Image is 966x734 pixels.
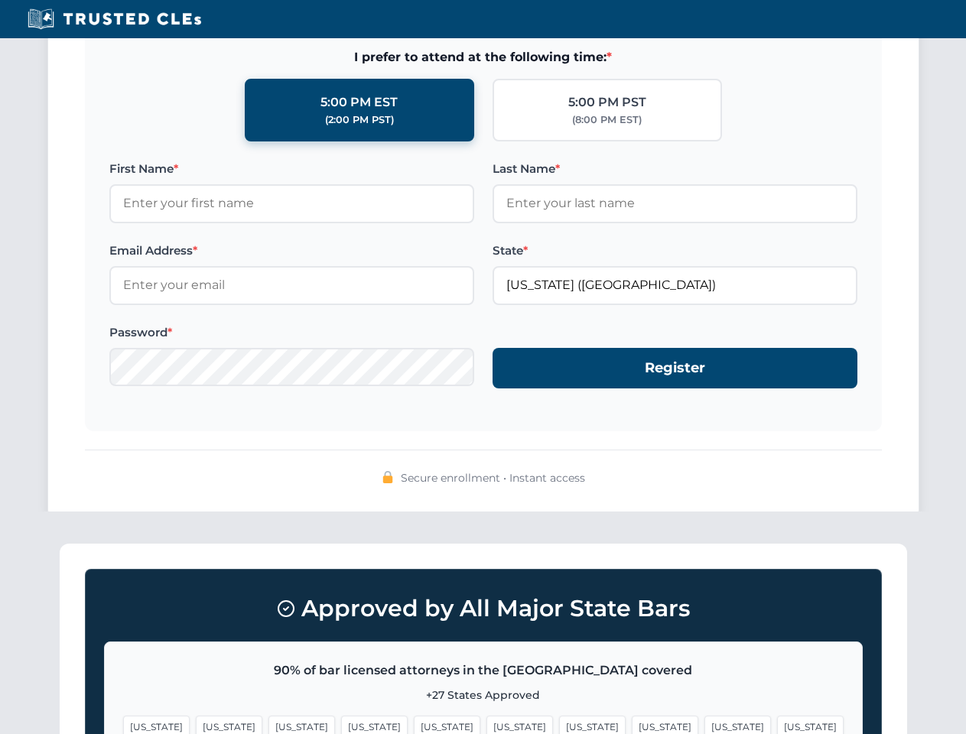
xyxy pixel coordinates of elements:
[109,47,857,67] span: I prefer to attend at the following time:
[493,348,857,388] button: Register
[320,93,398,112] div: 5:00 PM EST
[568,93,646,112] div: 5:00 PM PST
[382,471,394,483] img: 🔒
[493,160,857,178] label: Last Name
[572,112,642,128] div: (8:00 PM EST)
[109,323,474,342] label: Password
[109,184,474,222] input: Enter your first name
[493,242,857,260] label: State
[104,588,863,629] h3: Approved by All Major State Bars
[123,661,844,680] p: 90% of bar licensed attorneys in the [GEOGRAPHIC_DATA] covered
[23,8,206,31] img: Trusted CLEs
[109,266,474,304] input: Enter your email
[493,184,857,222] input: Enter your last name
[109,242,474,260] label: Email Address
[493,266,857,304] input: Florida (FL)
[325,112,394,128] div: (2:00 PM PST)
[401,469,585,486] span: Secure enrollment • Instant access
[109,160,474,178] label: First Name
[123,687,844,703] p: +27 States Approved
